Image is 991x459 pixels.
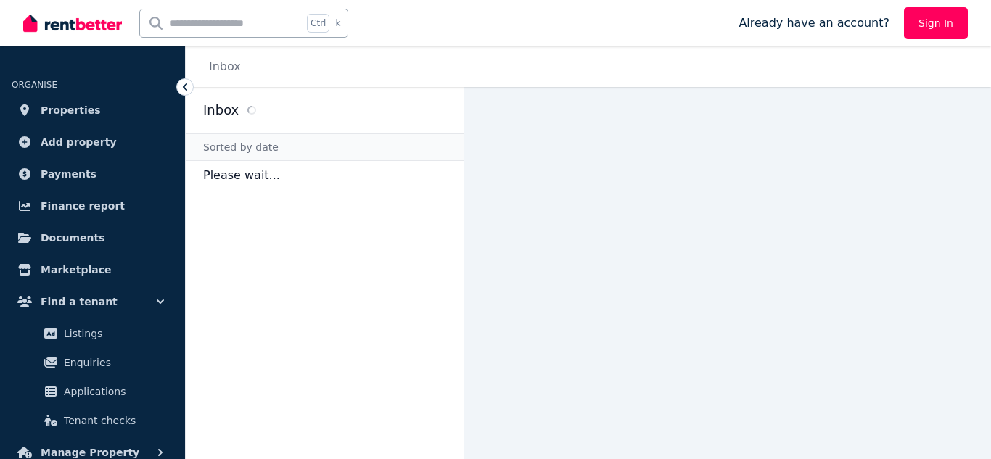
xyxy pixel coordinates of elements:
span: Ctrl [307,14,329,33]
span: Find a tenant [41,293,118,310]
span: Finance report [41,197,125,215]
a: Listings [17,319,168,348]
img: RentBetter [23,12,122,34]
span: Add property [41,133,117,151]
span: Properties [41,102,101,119]
button: Find a tenant [12,287,173,316]
a: Inbox [209,59,241,73]
h2: Inbox [203,100,239,120]
span: Tenant checks [64,412,162,429]
nav: Breadcrumb [186,46,258,87]
span: Enquiries [64,354,162,371]
a: Enquiries [17,348,168,377]
span: Documents [41,229,105,247]
a: Payments [12,160,173,189]
p: Please wait... [186,161,464,190]
a: Add property [12,128,173,157]
span: Applications [64,383,162,400]
span: Marketplace [41,261,111,278]
div: Sorted by date [186,133,464,161]
span: Listings [64,325,162,342]
a: Marketplace [12,255,173,284]
a: Tenant checks [17,406,168,435]
span: k [335,17,340,29]
a: Properties [12,96,173,125]
span: Payments [41,165,96,183]
span: Already have an account? [739,15,889,32]
a: Applications [17,377,168,406]
a: Finance report [12,191,173,220]
span: ORGANISE [12,80,57,90]
a: Documents [12,223,173,252]
a: Sign In [904,7,968,39]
